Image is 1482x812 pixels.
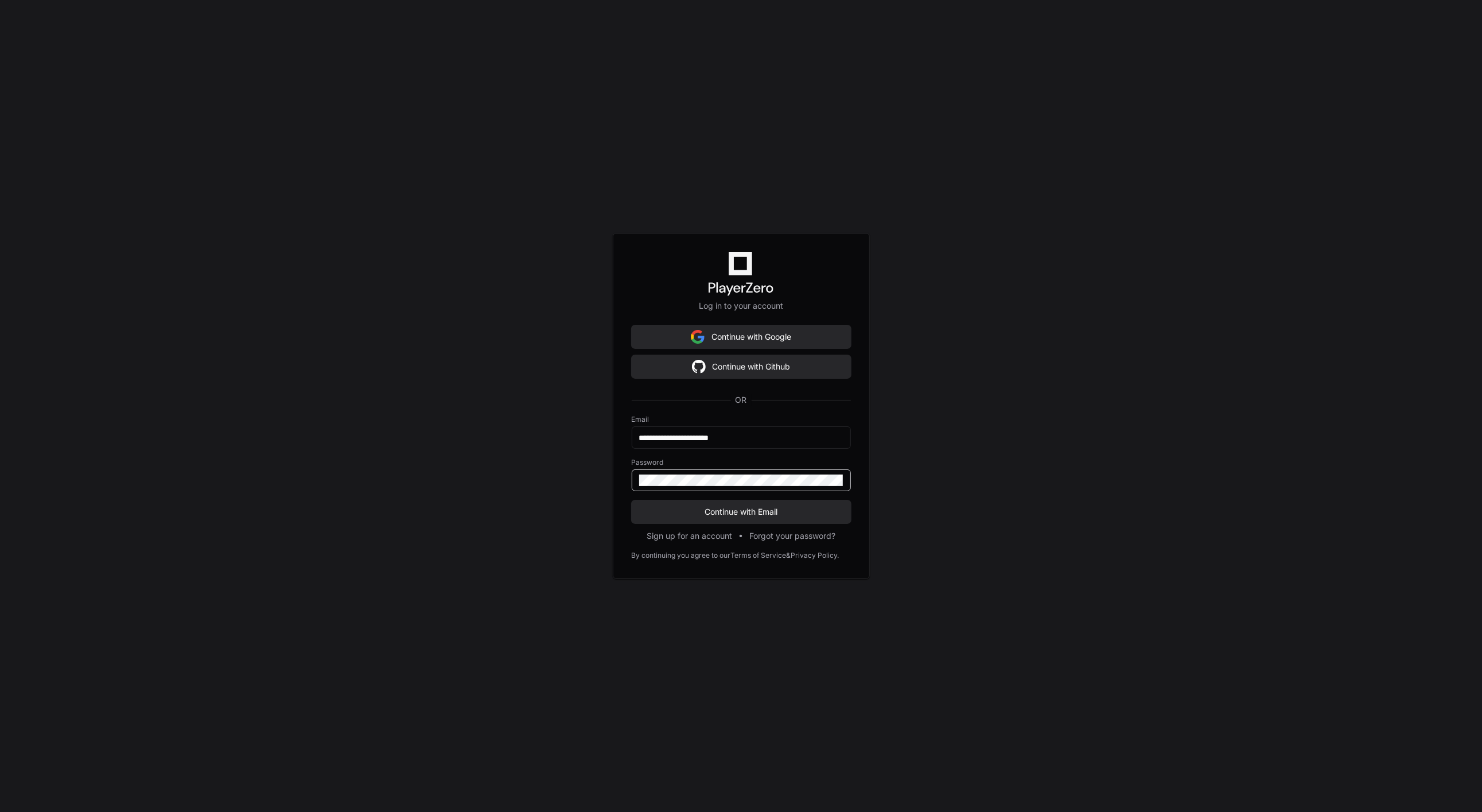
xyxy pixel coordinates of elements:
[787,551,791,560] div: &
[632,355,851,378] button: Continue with Github
[632,300,851,312] p: Log in to your account
[632,551,731,560] div: By continuing you agree to our
[749,530,835,542] button: Forgot your password?
[632,506,851,518] span: Continue with Email
[632,415,851,424] label: Email
[731,394,752,406] span: OR
[691,325,705,348] img: Sign in with google
[692,355,706,378] img: Sign in with google
[632,500,851,523] button: Continue with Email
[731,551,787,560] a: Terms of Service
[632,325,851,348] button: Continue with Google
[791,551,839,560] a: Privacy Policy.
[632,458,851,467] label: Password
[647,530,732,542] button: Sign up for an account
